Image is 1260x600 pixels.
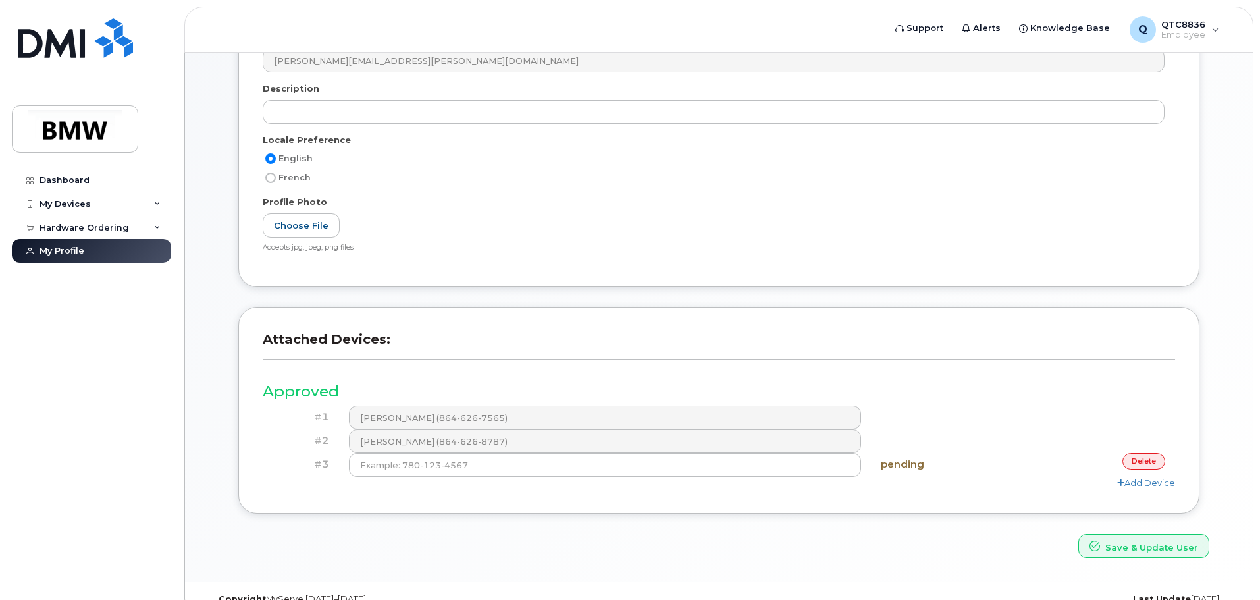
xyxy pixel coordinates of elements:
h4: #3 [273,459,329,470]
h4: #1 [273,412,329,423]
a: Support [886,15,953,41]
button: Save & Update User [1078,534,1209,559]
label: Profile Photo [263,196,327,208]
input: French [265,173,276,183]
span: French [278,173,311,182]
span: QTC8836 [1161,19,1205,30]
h4: pending [881,459,1013,470]
div: Accepts jpg, jpeg, png files [263,243,1165,253]
h4: #2 [273,435,329,447]
span: English [278,153,313,163]
label: Choose File [263,213,340,238]
span: Alerts [973,22,1001,35]
label: Description [263,82,319,95]
span: Q [1138,22,1147,38]
div: QTC8836 [1120,16,1228,43]
input: Example: 780-123-4567 [349,453,862,477]
input: English [265,153,276,164]
label: Locale Preference [263,134,351,146]
h3: Attached Devices: [263,331,1175,360]
a: Alerts [953,15,1010,41]
a: Add Device [1117,477,1175,488]
span: Knowledge Base [1030,22,1110,35]
span: Support [906,22,943,35]
h3: Approved [263,383,1175,400]
a: delete [1122,453,1165,470]
span: Employee [1161,30,1205,40]
a: Knowledge Base [1010,15,1119,41]
iframe: Messenger Launcher [1203,543,1250,590]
